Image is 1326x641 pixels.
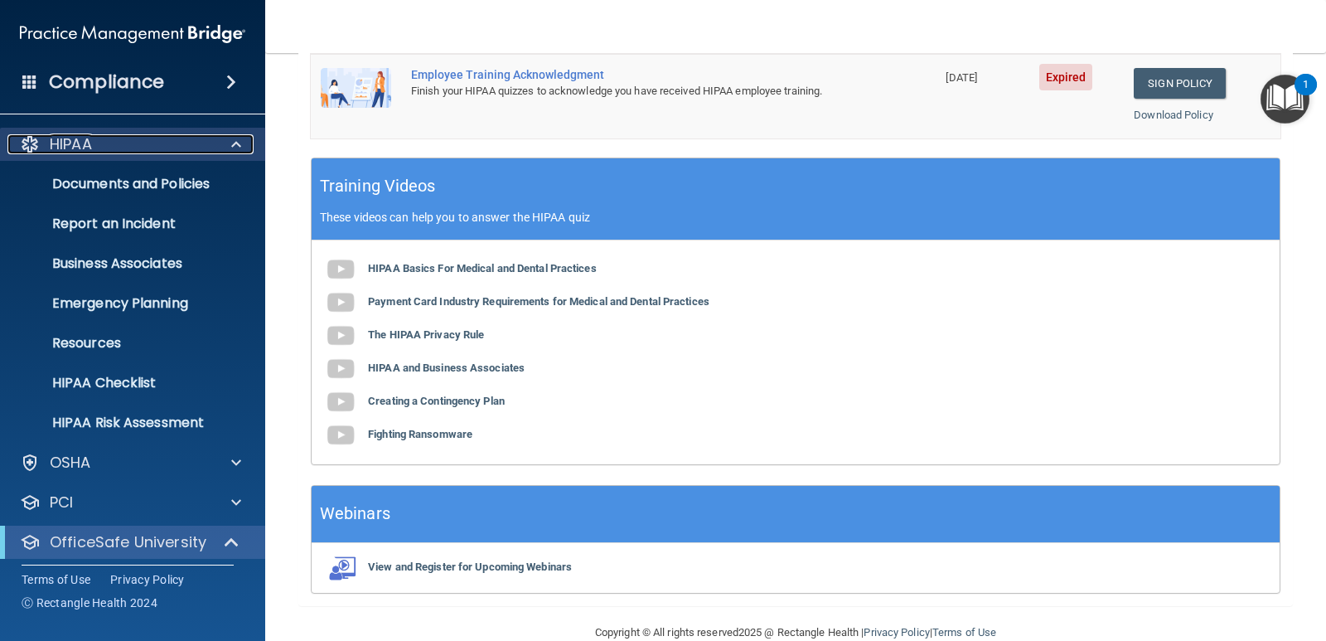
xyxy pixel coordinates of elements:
p: OfficeSafe University [50,532,206,552]
button: Open Resource Center, 1 new notification [1261,75,1309,124]
a: OSHA [20,453,241,473]
p: OSHA [50,453,91,473]
p: HIPAA [50,134,92,154]
p: Business Associates [11,255,237,272]
div: 1 [1303,85,1309,106]
img: gray_youtube_icon.38fcd6cc.png [324,419,357,452]
a: Download Policy [1134,109,1213,121]
p: Resources [11,335,237,352]
img: gray_youtube_icon.38fcd6cc.png [324,319,357,352]
p: Report an Incident [11,216,237,232]
img: gray_youtube_icon.38fcd6cc.png [324,253,357,286]
a: Terms of Use [932,626,996,639]
p: Documents and Policies [11,176,237,192]
p: PCI [50,493,73,512]
b: View and Register for Upcoming Webinars [368,561,572,573]
span: Ⓒ Rectangle Health 2024 [22,595,157,611]
img: PMB logo [20,17,245,51]
a: Privacy Policy [864,626,929,639]
p: Emergency Planning [11,295,237,312]
p: These videos can help you to answer the HIPAA quiz [320,211,1271,224]
p: HIPAA Risk Assessment [11,415,237,431]
b: Creating a Contingency Plan [368,395,505,407]
a: Terms of Use [22,571,90,588]
b: Payment Card Industry Requirements for Medical and Dental Practices [368,295,709,308]
a: OfficeSafe University [20,532,240,552]
b: HIPAA and Business Associates [368,362,525,374]
a: PCI [20,493,241,512]
img: gray_youtube_icon.38fcd6cc.png [324,352,357,386]
span: Expired [1039,64,1093,90]
h4: Compliance [49,70,164,94]
a: Privacy Policy [110,571,185,588]
b: Fighting Ransomware [368,428,472,440]
p: HIPAA Checklist [11,375,237,391]
h5: Webinars [320,499,390,528]
img: webinarIcon.c7ebbf15.png [324,556,357,580]
img: gray_youtube_icon.38fcd6cc.png [324,286,357,319]
a: HIPAA [20,134,241,154]
div: Employee Training Acknowledgment [411,68,853,81]
h5: Training Videos [320,172,436,201]
div: Finish your HIPAA quizzes to acknowledge you have received HIPAA employee training. [411,81,853,101]
a: Sign Policy [1134,68,1226,99]
b: The HIPAA Privacy Rule [368,328,484,341]
span: [DATE] [946,71,977,84]
img: gray_youtube_icon.38fcd6cc.png [324,386,357,419]
b: HIPAA Basics For Medical and Dental Practices [368,262,597,274]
